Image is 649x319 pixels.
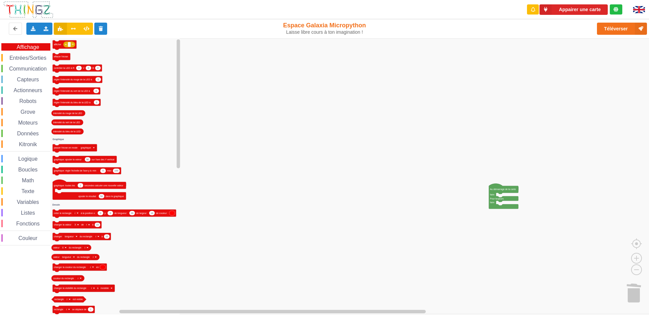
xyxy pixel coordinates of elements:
[16,131,40,136] span: Données
[78,67,79,69] text: 0
[101,287,109,289] text: invisible
[610,4,622,15] div: Tu es connecté au serveur de création de Thingz
[81,212,95,215] text: à la position x:
[54,308,63,311] text: rectangle
[53,277,74,280] text: couleur du rectangle
[53,130,80,133] text: intensité du bleu de la LED
[53,112,82,115] text: intensité du rouge de la LED
[100,212,101,214] text: 0
[90,308,91,311] text: 1
[104,212,106,215] text: y:
[91,287,92,289] text: r
[18,98,38,104] span: Robots
[136,212,147,215] text: de largeur:
[54,235,62,238] text: changer
[54,212,72,215] text: créer le rectangle
[80,235,92,238] text: du rectangle
[54,184,75,187] text: graphique: toutes les
[16,77,40,82] span: Capteurs
[114,212,127,215] text: de longueur:
[74,223,76,226] text: X
[93,256,94,258] text: r
[100,195,103,197] text: 50
[85,246,86,249] text: r
[95,235,96,238] text: r
[62,246,64,249] text: X
[53,138,64,141] text: Graphique
[97,287,98,289] text: à
[54,287,87,290] text: changer la visibilité du rectangle
[85,184,123,186] text: secondes calculer une nouvelle valeur
[52,204,60,206] text: Dessin
[107,169,112,172] text: max
[101,235,103,238] text: à
[17,156,39,162] span: Logique
[20,188,35,194] span: Texte
[81,147,91,149] text: graphique
[268,29,381,35] div: Laisse libre cours à ton imagination !
[54,169,96,172] text: graphique: règle l'échelle de l'axe y à: min
[539,4,608,15] button: Appairer une carte
[18,235,39,241] span: Couleur
[78,195,96,198] text: ajouter le résultat
[81,223,84,226] text: de
[490,193,495,196] text: faire
[86,158,89,160] text: 50
[102,169,104,172] text: 0
[131,212,134,214] text: 20
[53,256,59,258] text: valeur
[66,308,67,311] text: r
[54,101,91,104] text: régler l'intensité du bleu de la LED à
[490,197,504,200] text: Pour toujours
[54,78,92,81] text: régler l'intensité du rouge de la LED à
[92,223,94,226] text: à
[151,212,153,214] text: 10
[54,298,64,301] text: rectangle
[110,212,111,214] text: 0
[96,223,99,226] text: 10
[96,266,99,268] text: en
[54,43,62,46] text: afficher
[96,101,97,103] text: 0
[15,221,41,227] span: Fonctions
[97,67,99,69] text: 0
[92,67,94,69] text: B
[83,67,85,69] text: V
[105,195,124,198] text: dans le graphique
[86,223,87,226] text: r
[54,223,72,226] text: changer la valeur
[114,169,118,172] text: 100
[75,212,76,214] text: r
[54,67,74,69] text: contrôler la LED à R
[96,90,97,92] text: 0
[21,178,35,183] span: Math
[156,212,167,214] text: de couleur:
[20,109,37,115] span: Grove
[62,256,71,259] text: longueur
[67,298,68,300] text: r
[597,23,647,35] button: Téléverser
[53,121,80,124] text: intensité du vert de la LED
[8,55,47,61] span: Entrées/Sorties
[69,246,81,249] text: du rectangle
[53,246,59,249] text: valeur
[73,298,83,300] text: est visible
[54,158,82,161] text: graphique: ajouter la valeur
[8,66,48,72] span: Communication
[54,147,77,149] text: passer l'écran en mode
[20,210,36,216] span: Listes
[54,266,86,269] text: changer la couleur du rectangle
[90,266,91,268] text: r
[633,6,645,13] img: gb.png
[17,167,39,172] span: Boucles
[92,158,115,160] text: sur l'axe des Y vertical
[490,188,516,191] text: Au démarrage de la carte
[3,1,54,19] img: thingz_logo.png
[72,308,87,311] text: se déplace de
[77,256,90,259] text: du rectangle
[18,141,38,147] span: Kitronik
[105,235,108,238] text: 10
[98,78,99,81] text: 0
[16,44,40,50] span: Affichage
[13,87,43,93] span: Actionneurs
